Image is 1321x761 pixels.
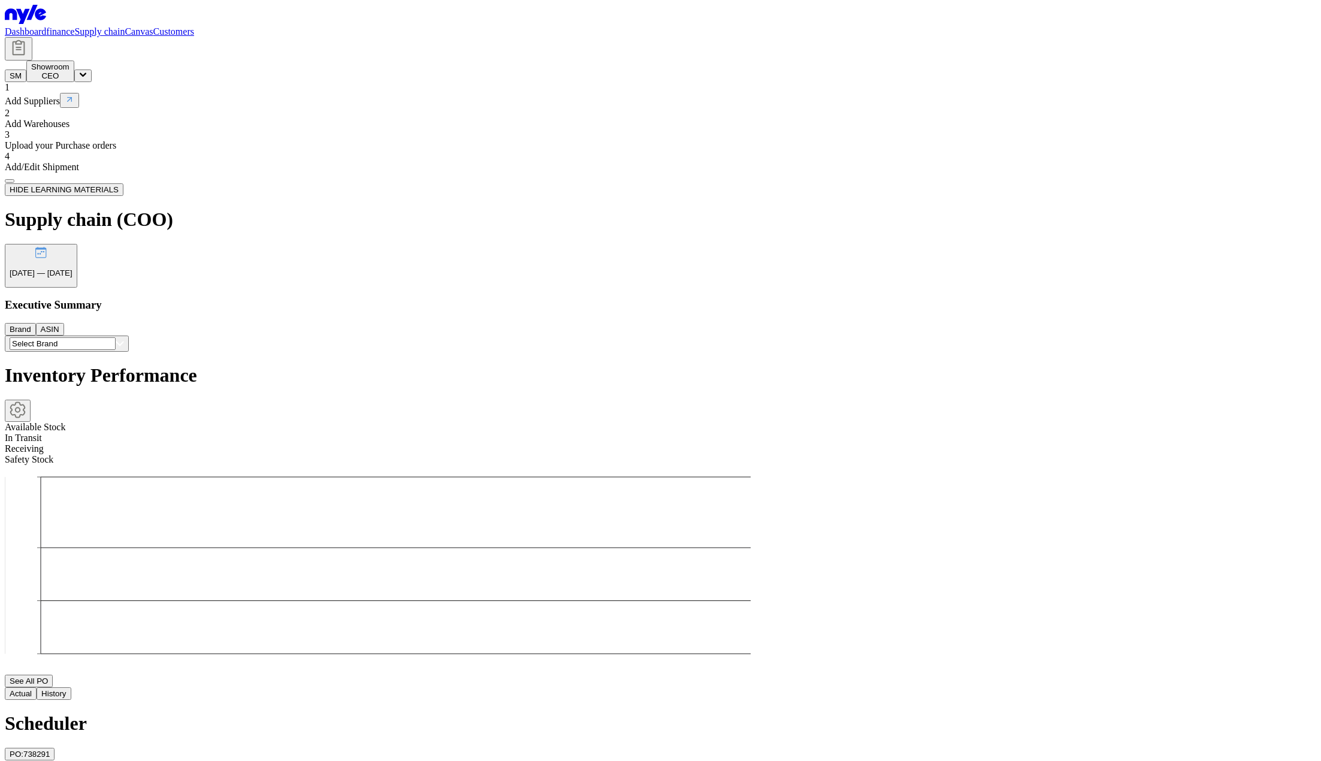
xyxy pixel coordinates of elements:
button: Brand [5,323,36,336]
button: PO:738291 [5,748,55,760]
h1: Inventory Performance [5,364,1316,386]
span: Receiving [5,443,44,454]
span: Safety Stock [5,454,53,464]
span: Add Warehouses [5,119,69,129]
tspan: 30 [26,543,36,553]
tspan: 0 [31,649,36,659]
a: Customers [153,26,194,37]
div: Showroom [31,62,69,71]
button: ShowroomCEO [26,61,74,82]
div: 2 [5,108,1316,119]
div: CEO [31,71,69,80]
button: History [37,687,71,700]
div: 4 [5,151,1316,162]
button: ASIN [36,323,64,336]
button: SM [5,70,26,82]
button: See All PO [5,675,53,687]
span: Add Suppliers [5,96,60,106]
h1: Scheduler [5,712,1316,735]
a: Supply chain [74,26,125,37]
a: Dashboard [5,26,46,37]
a: Canvas [125,26,153,37]
p: [DATE] — [DATE] [10,268,72,277]
img: 01.01.24 — 07.01.24 [34,246,47,259]
tspan: 50 [26,472,36,482]
h3: Executive Summary [5,298,1316,312]
h1: Supply chain (COO) [5,209,1316,231]
span: Add/Edit Shipment [5,162,79,172]
button: HIDE LEARNING MATERIALS [5,183,123,196]
span: Available Stock [5,422,65,432]
button: Actual [5,687,37,700]
a: finance [46,26,74,37]
span: See All PO [10,677,48,685]
span: Upload your Purchase orders [5,140,116,150]
tspan: 15 [26,596,36,606]
input: Select Brand [10,337,116,350]
button: [DATE] — [DATE] [5,244,77,288]
span: In Transit [5,433,42,443]
div: 3 [5,129,1316,140]
div: PO: 738291 [10,750,50,759]
div: 1 [5,82,1316,93]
